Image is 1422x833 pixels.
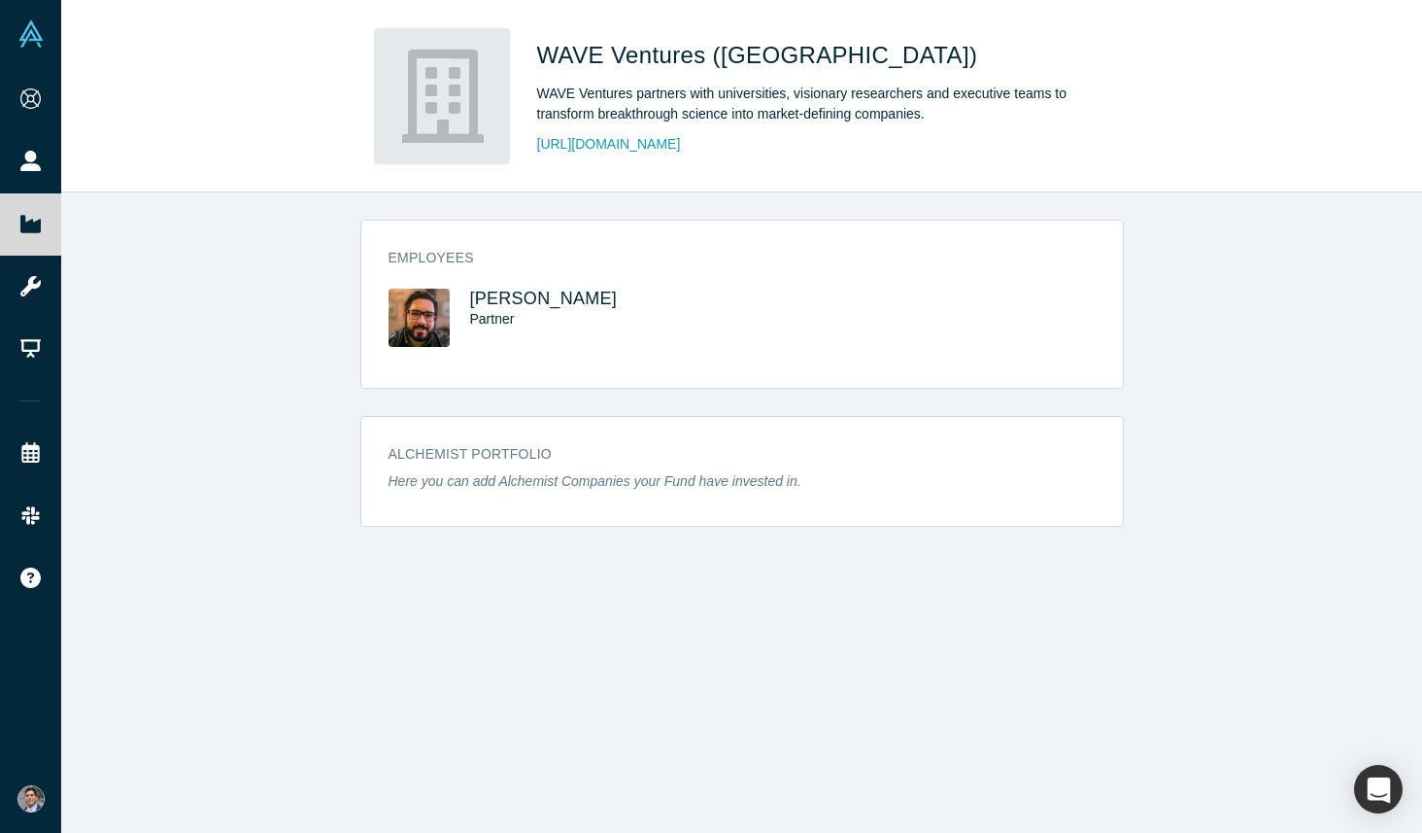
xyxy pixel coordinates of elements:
a: [URL][DOMAIN_NAME] [537,134,681,155]
h3: Alchemist Portfolio [389,444,1068,465]
img: Will Schumaker's Account [17,785,45,813]
span: Partner [470,311,515,327]
div: WAVE Ventures partners with universities, visionary researchers and executive teams to transform ... [537,84,1081,124]
a: [PERSON_NAME] [470,289,618,308]
h3: Employees [389,248,1068,268]
span: WAVE Ventures ([GEOGRAPHIC_DATA]) [537,42,985,68]
img: Travis Linderman's Profile Image [389,289,450,347]
img: Alchemist Vault Logo [17,20,45,48]
img: WAVE Ventures (USA)'s Logo [374,28,510,164]
p: Here you can add Alchemist Companies your Fund have invested in. [389,471,1096,492]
